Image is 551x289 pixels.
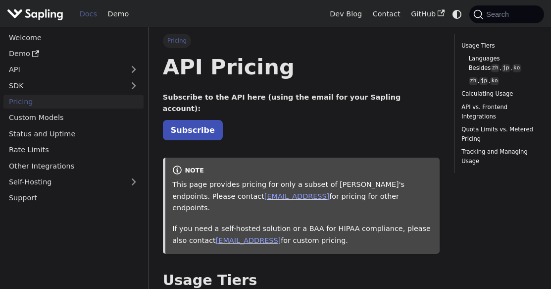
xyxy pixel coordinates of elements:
a: zh,jp,ko [469,76,530,86]
a: Languages Besideszh,jp,ko [469,54,530,73]
div: note [172,165,433,177]
code: zh [491,64,500,72]
span: Pricing [163,34,191,48]
code: zh [469,77,478,85]
a: Docs [74,6,102,22]
code: ko [490,77,499,85]
a: Support [3,191,144,205]
code: ko [512,64,521,72]
p: This page provides pricing for only a subset of [PERSON_NAME]'s endpoints. Please contact for pri... [172,179,433,214]
code: jp [501,64,510,72]
a: Subscribe [163,120,223,140]
button: Expand sidebar category 'API' [124,62,144,77]
a: API [3,62,124,77]
a: GitHub [405,6,450,22]
a: Self-Hosting [3,175,144,189]
a: Quota Limits vs. Metered Pricing [461,125,533,144]
code: jp [479,77,488,85]
p: If you need a self-hosted solution or a BAA for HIPAA compliance, please also contact for custom ... [172,223,433,247]
a: Dev Blog [324,6,367,22]
a: SDK [3,78,124,93]
nav: Breadcrumbs [163,34,440,48]
a: API vs. Frontend Integrations [461,103,533,121]
span: Search [483,10,515,18]
a: Rate Limits [3,143,144,157]
a: Calculating Usage [461,89,533,99]
a: Other Integrations [3,159,144,173]
a: Tracking and Managing Usage [461,147,533,166]
a: Welcome [3,30,144,45]
a: Usage Tiers [461,41,533,51]
a: Demo [3,47,144,61]
button: Expand sidebar category 'SDK' [124,78,144,93]
a: [EMAIL_ADDRESS] [216,236,281,244]
img: Sapling.ai [7,7,63,21]
button: Search (Command+K) [469,5,544,23]
a: Pricing [3,95,144,109]
button: Switch between dark and light mode (currently system mode) [450,7,464,21]
h1: API Pricing [163,54,440,80]
a: Demo [102,6,134,22]
strong: Subscribe to the API here (using the email for your Sapling account): [163,93,401,113]
a: Sapling.aiSapling.ai [7,7,67,21]
a: [EMAIL_ADDRESS] [264,192,329,200]
a: Contact [367,6,406,22]
a: Status and Uptime [3,126,144,141]
a: Custom Models [3,111,144,125]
